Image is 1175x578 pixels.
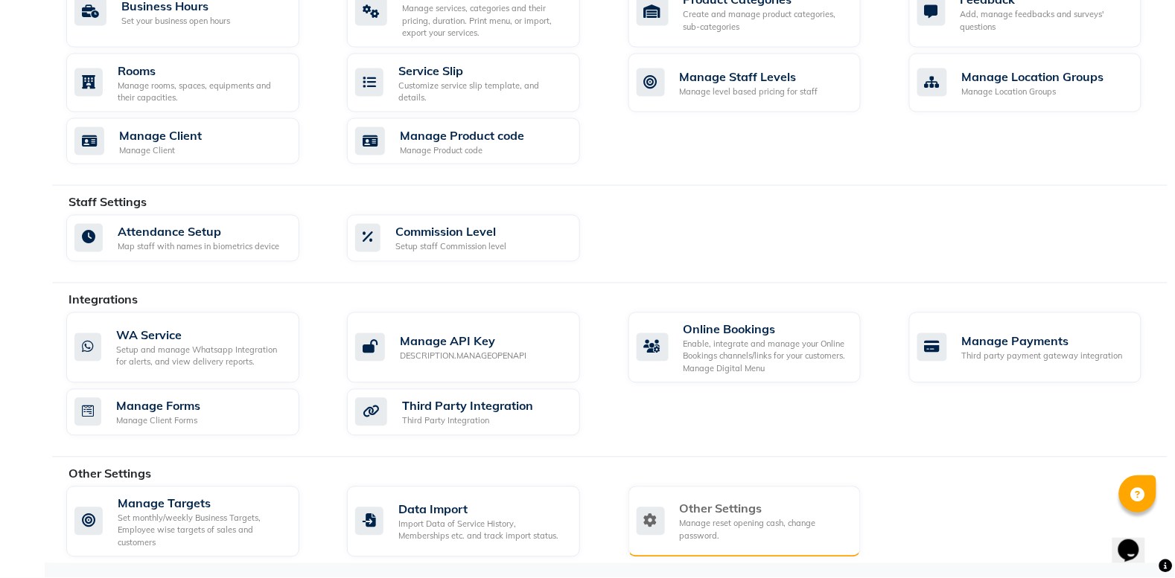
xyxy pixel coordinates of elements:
a: Manage PaymentsThird party payment gateway integration [909,312,1168,384]
div: Third party payment gateway integration [962,350,1123,363]
a: Manage FormsManage Client Forms [66,389,325,436]
div: WA Service [116,327,287,344]
div: Commission Level [395,223,506,241]
div: Import Data of Service History, Memberships etc. and track import status. [398,518,568,543]
div: DESCRIPTION.MANAGEOPENAPI [400,350,526,363]
div: Manage Product code [400,126,524,144]
div: Manage Location Groups [962,86,1104,98]
div: Map staff with names in biometrics device [118,241,279,254]
div: Set your business open hours [121,15,230,28]
div: Create and manage product categories, sub-categories [684,8,850,33]
a: Manage TargetsSet monthly/weekly Business Targets, Employee wise targets of sales and customers [66,487,325,558]
a: Manage Location GroupsManage Location Groups [909,54,1168,112]
div: Manage API Key [400,333,526,350]
div: Add, manage feedbacks and surveys' questions [961,8,1130,33]
div: Manage Client Forms [116,415,200,428]
div: Setup staff Commission level [395,241,506,254]
div: Manage reset opening cash, change password. [680,518,850,542]
div: Manage Payments [962,333,1123,350]
a: RoomsManage rooms, spaces, equipments and their capacities. [66,54,325,112]
a: Online BookingsEnable, integrate and manage your Online Bookings channels/links for your customer... [628,312,887,384]
a: Manage API KeyDESCRIPTION.MANAGEOPENAPI [347,312,605,384]
div: Service Slip [398,62,568,80]
a: Attendance SetupMap staff with names in biometrics device [66,215,325,262]
a: Third Party IntegrationThird Party Integration [347,389,605,436]
div: Manage Staff Levels [680,68,818,86]
div: Manage level based pricing for staff [680,86,818,98]
div: Data Import [398,501,568,518]
div: Other Settings [680,500,850,518]
div: Attendance Setup [118,223,279,241]
a: Commission LevelSetup staff Commission level [347,215,605,262]
a: Manage Staff LevelsManage level based pricing for staff [628,54,887,112]
div: Manage Location Groups [962,68,1104,86]
a: Manage Product codeManage Product code [347,118,605,165]
div: Manage Targets [118,495,287,513]
div: Customize service slip template, and details. [398,80,568,104]
div: Third Party Integration [402,415,533,428]
a: Other SettingsManage reset opening cash, change password. [628,487,887,558]
div: Online Bookings [684,321,850,338]
div: Manage Client [119,126,202,144]
div: Set monthly/weekly Business Targets, Employee wise targets of sales and customers [118,513,287,550]
div: Setup and manage Whatsapp Integration for alerts, and view delivery reports. [116,344,287,369]
a: Manage ClientManage Client [66,118,325,165]
iframe: chat widget [1112,518,1160,563]
a: WA ServiceSetup and manage Whatsapp Integration for alerts, and view delivery reports. [66,312,325,384]
div: Manage rooms, spaces, equipments and their capacities. [118,80,287,104]
div: Enable, integrate and manage your Online Bookings channels/links for your customers. Manage Digit... [684,338,850,376]
div: Rooms [118,62,287,80]
div: Third Party Integration [402,397,533,415]
div: Manage Client [119,144,202,157]
a: Service SlipCustomize service slip template, and details. [347,54,605,112]
div: Manage Product code [400,144,524,157]
a: Data ImportImport Data of Service History, Memberships etc. and track import status. [347,487,605,558]
div: Manage Forms [116,397,200,415]
div: Manage services, categories and their pricing, duration. Print menu, or import, export your servi... [402,2,568,39]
